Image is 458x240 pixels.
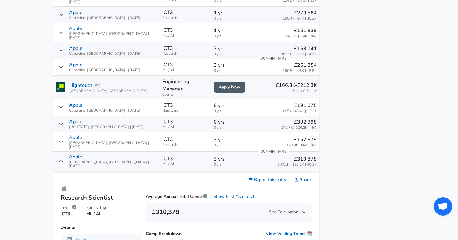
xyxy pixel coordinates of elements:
[162,119,173,124] p: ICT3
[162,10,173,15] p: ICT3
[69,119,83,124] p: Apple
[162,93,209,97] span: Events
[283,9,317,17] p: £279,584
[286,143,317,147] span: 162.9K | N/A | N/A
[61,204,71,211] span: Level
[285,34,317,38] span: 143.9K | 7.4K | N/A
[94,82,101,88] a: Ad
[69,16,140,20] span: Cupertino, [GEOGRAPHIC_DATA] | [DATE]
[278,155,317,163] p: £310,378
[280,102,317,109] p: £191,075
[146,194,207,200] p: Average Annual Total Comp
[69,125,144,129] span: [US_STATE], [GEOGRAPHIC_DATA] | [DATE]
[214,9,253,17] p: 1 yr
[214,69,253,73] span: 3 yrs
[280,45,317,52] p: £163,041
[162,16,209,20] span: Research
[214,163,253,167] span: 0 yrs
[214,143,253,147] span: 0 yrs
[214,136,253,143] p: 3 yrs
[162,34,209,38] span: ML / AI
[289,89,317,93] span: + Series C Equity
[280,52,317,56] span: 109.7K | 39.2K | 14.1K
[152,207,179,217] h6: £310,378
[162,143,209,147] span: Research
[278,163,317,167] span: 147.1K | 123.2K | 40.1K
[69,52,140,56] span: Cupertino, [GEOGRAPHIC_DATA] | [DATE]
[69,46,83,51] p: Apple
[69,160,157,168] span: [GEOGRAPHIC_DATA], [GEOGRAPHIC_DATA] | [DATE]
[162,78,209,93] p: Engineering Manager
[69,109,140,113] span: Cupertino, [GEOGRAPHIC_DATA] | [DATE]
[162,156,173,161] p: ICT3
[283,61,317,69] p: £261,354
[281,118,317,126] p: £302,998
[162,46,173,51] p: ICT3
[69,141,157,149] span: [GEOGRAPHIC_DATA], [GEOGRAPHIC_DATA] | [DATE]
[69,89,148,93] span: [GEOGRAPHIC_DATA], [GEOGRAPHIC_DATA]
[434,197,452,216] div: Open chat
[86,204,106,211] h6: Focus Tag
[254,177,286,183] span: Report this entry
[69,154,82,160] p: Apple
[61,224,141,231] p: Details
[69,10,83,15] p: Apple
[69,62,83,68] p: Apple
[61,185,68,192] img: Apple
[214,102,253,109] p: 8 yrs
[146,231,182,237] p: Comp Breakdown
[213,194,254,200] button: Show First Year Total
[162,52,209,56] span: Research
[283,17,317,20] span: 150.4K | 94K | 35.2K
[162,68,209,72] span: ML / AI
[162,28,173,33] p: ICT3
[214,45,253,52] p: 7 yrs
[162,102,173,108] p: ICT3
[69,82,92,89] a: Hightouch
[162,162,209,166] span: ML / AI
[69,102,83,108] p: Apple
[69,68,140,72] span: Cupertino, [GEOGRAPHIC_DATA] | [DATE]
[214,34,253,38] span: 0 yrs
[86,211,106,217] p: ML / AI
[214,52,253,56] span: 3 yrs
[162,62,173,68] p: ICT3
[285,27,317,34] p: £151,339
[286,136,317,143] p: £162,879
[214,109,253,113] span: 3 yrs
[61,211,76,217] p: ICT3
[214,17,253,20] span: 0 yrs
[300,177,311,183] span: Share
[162,109,209,113] span: Hardware
[214,118,253,126] p: 0 yrs
[61,193,141,202] p: Research Scientist
[214,61,253,69] p: 3 yrs
[210,194,211,200] p: |
[162,137,173,142] p: ICT3
[56,82,65,92] img: hightouchlogo.png
[214,155,253,163] p: 3 yrs
[69,135,82,140] p: Apple
[203,194,207,199] span: We calculate your average annual total compensation by adding your base salary to the average of ...
[269,209,306,215] span: See Calculation
[69,26,82,31] p: Apple
[214,126,253,130] span: 0 yrs
[281,126,317,130] span: 176.7K | 126.2K | N/A
[69,32,157,40] span: [GEOGRAPHIC_DATA], [GEOGRAPHIC_DATA] | [DATE]
[72,204,76,211] span: Levels are a company's method of standardizing employee's scope of assumed ability, responsibilit...
[283,69,317,73] span: 150.5K | 95K | 15.8K
[280,109,317,113] span: 131.5K | 46.4K | 13.2K
[214,27,253,34] p: 1 yr
[162,125,209,129] span: ML / AI
[276,82,317,89] p: £166.8K-£212.3K
[214,82,245,93] a: Apply Now
[266,231,312,237] button: View Vesting Trends🗓️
